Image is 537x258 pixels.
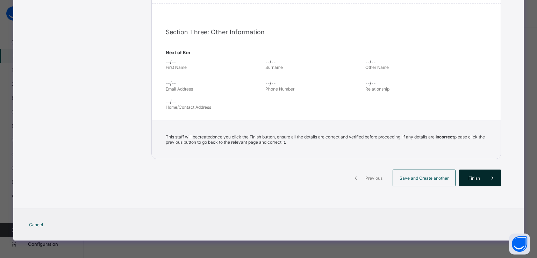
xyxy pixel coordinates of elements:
span: Next of Kin [166,50,487,55]
span: --/-- [265,59,361,65]
span: --/-- [365,80,461,86]
span: First Name [166,65,187,70]
span: --/-- [166,59,262,65]
span: Other Name [365,65,389,70]
span: Home/Contact Address [166,105,211,110]
span: --/-- [166,99,487,105]
span: Phone Number [265,86,294,92]
span: Email Address [166,86,193,92]
span: --/-- [265,80,361,86]
span: --/-- [365,59,461,65]
b: Incorrect [436,134,454,139]
span: Save and Create another [398,175,450,181]
span: Finish [464,175,484,181]
span: Cancel [29,222,43,227]
button: Open asap [509,234,530,255]
span: Relationship [365,86,389,92]
span: This staff will be created once you click the Finish button, ensure all the details are correct a... [166,134,485,145]
span: Section Three: Other Information [166,28,265,36]
span: Previous [364,175,384,181]
span: Surname [265,65,283,70]
span: --/-- [166,80,262,86]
